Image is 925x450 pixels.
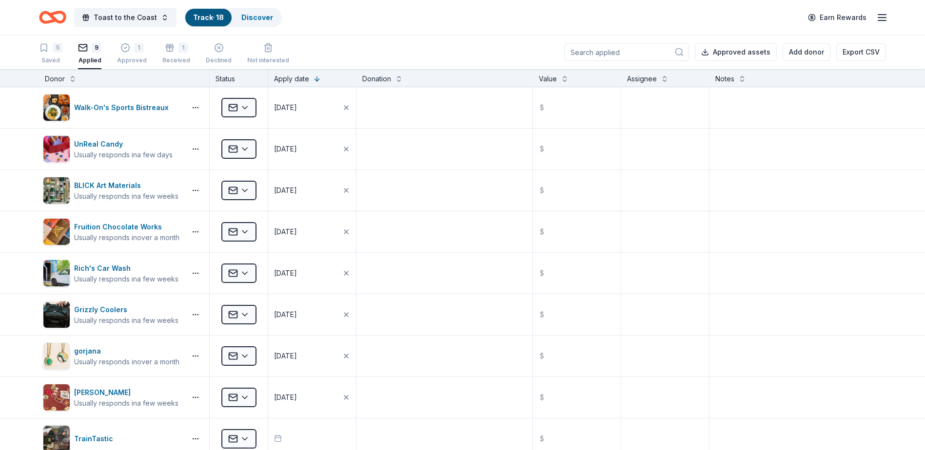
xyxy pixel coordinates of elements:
div: UnReal Candy [74,138,173,150]
div: Apply date [274,73,309,85]
button: Image for UnReal CandyUnReal CandyUsually responds ina few days [43,135,182,163]
button: Declined [206,39,232,69]
div: [DATE] [274,185,297,196]
div: [DATE] [274,267,297,279]
div: Usually responds in a few weeks [74,398,178,408]
img: Image for Rich's Car Wash [43,260,70,286]
div: Status [210,69,268,87]
button: Add donor [783,43,830,61]
button: 1Approved [117,39,147,69]
img: Image for Fruition Chocolate Works [43,219,70,245]
button: Export CSV [836,43,886,61]
button: 1Received [162,39,190,69]
div: TrainTastic [74,433,117,445]
div: Grizzly Coolers [74,304,178,316]
img: Image for Grizzly Coolers [43,301,70,328]
div: Applied [78,56,101,64]
div: Fruition Chocolate Works [74,221,179,233]
button: Not interested [247,39,289,69]
button: [DATE] [268,336,356,376]
div: 1 [178,43,188,53]
div: Notes [715,73,734,85]
a: Discover [241,13,273,21]
button: [DATE] [268,377,356,418]
button: [DATE] [268,129,356,169]
div: Rich's Car Wash [74,262,178,274]
div: gorjana [74,345,179,357]
div: Usually responds in a few weeks [74,274,178,284]
a: Earn Rewards [802,9,872,26]
button: [DATE] [268,87,356,128]
button: Image for Fruition Chocolate WorksFruition Chocolate WorksUsually responds inover a month [43,218,182,245]
div: Declined [206,56,232,64]
div: [DATE] [274,143,297,155]
img: Image for Boyd Gaming [43,384,70,411]
div: [DATE] [274,309,297,320]
button: [DATE] [268,170,356,211]
button: [DATE] [268,253,356,294]
div: Approved [117,56,147,64]
div: Usually responds in a few weeks [74,316,178,325]
button: Image for Grizzly CoolersGrizzly CoolersUsually responds ina few weeks [43,301,182,328]
button: Image for BLICK Art MaterialsBLICK Art MaterialsUsually responds ina few weeks [43,177,182,204]
div: [PERSON_NAME] [74,387,178,398]
div: Walk-On's Sports Bistreaux [74,102,173,113]
div: Value [539,73,557,85]
div: Usually responds in a few weeks [74,191,178,201]
div: Donation [362,73,391,85]
input: Search applied [564,43,689,61]
div: Donor [45,73,65,85]
button: 5Saved [39,39,62,69]
button: Toast to the Coast [74,8,177,27]
button: Image for gorjanagorjanaUsually responds inover a month [43,342,182,370]
button: Approved assets [695,43,777,61]
div: 1 [134,43,144,53]
div: Received [162,56,190,64]
div: Saved [39,56,62,64]
button: Image for Walk-On's Sports Bistreaux Walk-On's Sports Bistreaux [43,94,182,121]
div: [DATE] [274,392,297,403]
div: [DATE] [274,226,297,238]
div: [DATE] [274,102,297,113]
img: Image for UnReal Candy [43,136,70,162]
div: 9 [92,43,101,53]
div: Usually responds in over a month [74,357,179,367]
span: Toast to the Coast [94,12,157,23]
div: Usually responds in over a month [74,233,179,243]
a: Track· 18 [193,13,224,21]
a: Home [39,6,66,29]
div: Not interested [247,56,289,64]
button: Image for Boyd Gaming[PERSON_NAME]Usually responds ina few weeks [43,384,182,411]
img: Image for BLICK Art Materials [43,177,70,204]
button: [DATE] [268,294,356,335]
div: BLICK Art Materials [74,180,178,191]
div: 5 [53,43,62,53]
div: [DATE] [274,350,297,362]
div: Assignee [627,73,657,85]
div: Usually responds in a few days [74,150,173,160]
button: [DATE] [268,211,356,252]
img: Image for gorjana [43,343,70,369]
button: 9Applied [78,39,101,69]
button: Track· 18Discover [184,8,282,27]
img: Image for Walk-On's Sports Bistreaux [43,94,70,121]
button: Image for Rich's Car WashRich's Car WashUsually responds ina few weeks [43,260,182,287]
